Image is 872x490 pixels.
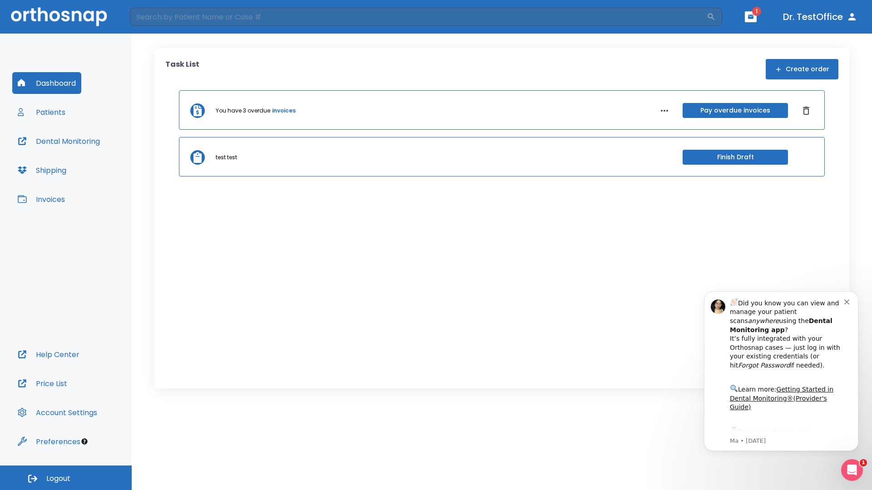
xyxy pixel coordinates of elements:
[752,7,761,16] span: 1
[130,8,707,26] input: Search by Patient Name or Case #
[216,107,270,115] p: You have 3 overdue
[690,283,872,456] iframe: Intercom notifications message
[12,159,72,181] button: Shipping
[12,130,105,152] button: Dental Monitoring
[40,145,120,161] a: App Store
[80,437,89,446] div: Tooltip anchor
[12,101,71,123] button: Patients
[11,7,107,26] img: Orthosnap
[799,103,813,118] button: Dismiss
[154,14,161,21] button: Dismiss notification
[12,188,70,210] button: Invoices
[766,59,838,79] button: Create order
[272,107,296,115] a: invoices
[841,459,863,481] iframe: Intercom live chat
[683,150,788,165] button: Finish Draft
[860,459,867,466] span: 1
[40,154,154,162] p: Message from Ma, sent 5w ago
[165,59,199,79] p: Task List
[683,103,788,118] button: Pay overdue invoices
[12,402,103,423] button: Account Settings
[12,431,86,452] button: Preferences
[216,153,237,162] p: test test
[12,343,85,365] button: Help Center
[46,474,70,484] span: Logout
[12,372,73,394] button: Price List
[779,9,861,25] button: Dr. TestOffice
[40,142,154,189] div: Download the app: | ​ Let us know if you need help getting started!
[12,72,81,94] button: Dashboard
